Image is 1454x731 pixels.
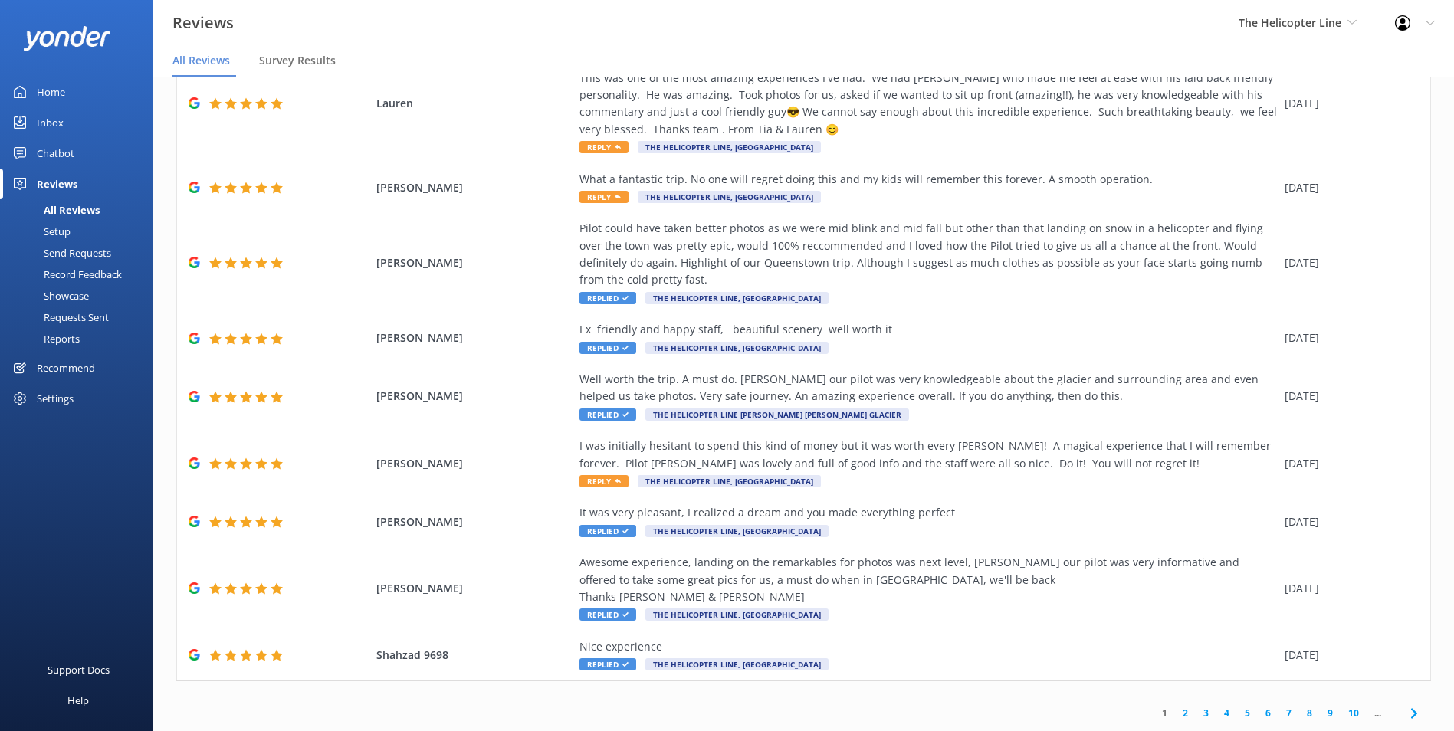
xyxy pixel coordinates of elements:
[579,504,1277,521] div: It was very pleasant, I realized a dream and you made everything perfect
[9,328,153,349] a: Reports
[1285,647,1411,664] div: [DATE]
[1237,706,1258,720] a: 5
[9,242,111,264] div: Send Requests
[579,658,636,670] span: Replied
[1196,706,1216,720] a: 3
[259,53,336,68] span: Survey Results
[1285,580,1411,597] div: [DATE]
[645,342,829,354] span: The Helicopter Line, [GEOGRAPHIC_DATA]
[376,329,572,346] span: [PERSON_NAME]
[37,383,74,414] div: Settings
[579,321,1277,338] div: Ex friendly and happy staff, beautiful scenery well worth it
[376,455,572,472] span: [PERSON_NAME]
[645,525,829,537] span: The Helicopter Line, [GEOGRAPHIC_DATA]
[1299,706,1320,720] a: 8
[579,554,1277,605] div: Awesome experience, landing on the remarkables for photos was next level, [PERSON_NAME] our pilot...
[376,254,572,271] span: [PERSON_NAME]
[638,191,821,203] span: The Helicopter Line, [GEOGRAPHIC_DATA]
[579,141,629,153] span: Reply
[23,26,111,51] img: yonder-white-logo.png
[9,199,153,221] a: All Reviews
[579,191,629,203] span: Reply
[1154,706,1175,720] a: 1
[1285,329,1411,346] div: [DATE]
[1216,706,1237,720] a: 4
[376,95,572,112] span: Lauren
[1278,706,1299,720] a: 7
[579,292,636,304] span: Replied
[1367,706,1389,720] span: ...
[645,658,829,670] span: The Helicopter Line, [GEOGRAPHIC_DATA]
[376,179,572,196] span: [PERSON_NAME]
[1175,706,1196,720] a: 2
[9,221,71,242] div: Setup
[67,685,89,716] div: Help
[9,199,100,221] div: All Reviews
[579,52,1277,138] div: Well what an incredible experience. From someone that didn't want to do this due to anxiety/fear ...
[579,608,636,621] span: Replied
[1285,95,1411,112] div: [DATE]
[376,647,572,664] span: Shahzad 9698
[579,342,636,354] span: Replied
[638,475,821,487] span: The Helicopter Line, [GEOGRAPHIC_DATA]
[1285,254,1411,271] div: [DATE]
[37,107,64,138] div: Inbox
[172,11,234,35] h3: Reviews
[9,264,122,285] div: Record Feedback
[37,138,74,169] div: Chatbot
[1285,388,1411,405] div: [DATE]
[9,264,153,285] a: Record Feedback
[579,220,1277,289] div: Pilot could have taken better photos as we were mid blink and mid fall but other than that landin...
[1320,706,1341,720] a: 9
[9,285,153,306] a: Showcase
[1239,15,1341,30] span: The Helicopter Line
[37,169,77,199] div: Reviews
[9,328,80,349] div: Reports
[376,388,572,405] span: [PERSON_NAME]
[9,221,153,242] a: Setup
[645,608,829,621] span: The Helicopter Line, [GEOGRAPHIC_DATA]
[579,475,629,487] span: Reply
[9,242,153,264] a: Send Requests
[579,638,1277,655] div: Nice experience
[579,171,1277,188] div: What a fantastic trip. No one will regret doing this and my kids will remember this forever. A sm...
[1285,455,1411,472] div: [DATE]
[9,285,89,306] div: Showcase
[48,654,110,685] div: Support Docs
[579,371,1277,405] div: Well worth the trip. A must do. [PERSON_NAME] our pilot was very knowledgeable about the glacier ...
[645,408,909,421] span: The Helicopter Line [PERSON_NAME] [PERSON_NAME] Glacier
[579,525,636,537] span: Replied
[638,141,821,153] span: The Helicopter Line, [GEOGRAPHIC_DATA]
[9,306,153,328] a: Requests Sent
[579,438,1277,472] div: I was initially hesitant to spend this kind of money but it was worth every [PERSON_NAME]! A magi...
[1285,179,1411,196] div: [DATE]
[172,53,230,68] span: All Reviews
[645,292,829,304] span: The Helicopter Line, [GEOGRAPHIC_DATA]
[376,513,572,530] span: [PERSON_NAME]
[1285,513,1411,530] div: [DATE]
[9,306,109,328] div: Requests Sent
[1258,706,1278,720] a: 6
[376,580,572,597] span: [PERSON_NAME]
[37,352,95,383] div: Recommend
[37,77,65,107] div: Home
[1341,706,1367,720] a: 10
[579,408,636,421] span: Replied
